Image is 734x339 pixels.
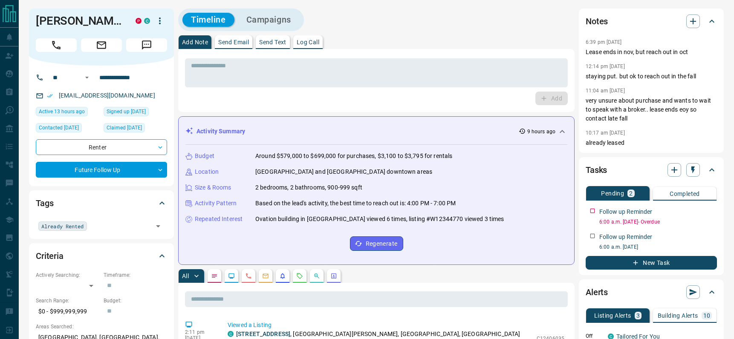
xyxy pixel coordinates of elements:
[586,160,717,180] div: Tasks
[185,124,567,139] div: Activity Summary9 hours ago
[259,39,286,45] p: Send Text
[350,236,403,251] button: Regenerate
[586,130,625,136] p: 10:17 am [DATE]
[182,273,189,279] p: All
[195,215,243,224] p: Repeated Interest
[126,38,167,52] span: Message
[255,215,504,224] p: Ovation building in [GEOGRAPHIC_DATA] viewed 6 times, listing #W12344770 viewed 3 times
[81,38,122,52] span: Email
[36,323,167,330] p: Areas Searched:
[586,88,625,94] p: 11:04 am [DATE]
[255,152,452,161] p: Around $579,000 to $699,000 for purchases, $3,100 to $3,795 for rentals
[228,321,564,330] p: Viewed a Listing
[586,48,717,57] p: Lease ends in nov, but reach out in oct
[586,138,717,147] p: already leased
[599,243,717,251] p: 6:00 a.m. [DATE]
[586,63,625,69] p: 12:14 pm [DATE]
[586,256,717,270] button: New Task
[297,39,319,45] p: Log Call
[586,285,608,299] h2: Alerts
[36,246,167,266] div: Criteria
[330,273,337,279] svg: Agent Actions
[197,127,245,136] p: Activity Summary
[144,18,150,24] div: condos.ca
[255,199,456,208] p: Based on the lead's activity, the best time to reach out is: 4:00 PM - 7:00 PM
[228,273,235,279] svg: Lead Browsing Activity
[599,207,652,216] p: Follow up Reminder
[599,218,717,226] p: 6:00 a.m. [DATE] - Overdue
[211,273,218,279] svg: Notes
[238,13,300,27] button: Campaigns
[586,14,608,28] h2: Notes
[36,14,123,28] h1: [PERSON_NAME]
[218,39,249,45] p: Send Email
[39,107,85,116] span: Active 13 hours ago
[185,329,215,335] p: 2:11 pm
[279,273,286,279] svg: Listing Alerts
[152,220,164,232] button: Open
[36,196,53,210] h2: Tags
[313,273,320,279] svg: Opportunities
[104,123,167,135] div: Sat Jan 06 2024
[262,273,269,279] svg: Emails
[104,271,167,279] p: Timeframe:
[36,297,99,305] p: Search Range:
[104,297,167,305] p: Budget:
[195,167,219,176] p: Location
[36,107,99,119] div: Mon Sep 15 2025
[255,167,432,176] p: [GEOGRAPHIC_DATA] and [GEOGRAPHIC_DATA] downtown areas
[586,72,717,81] p: staying put. but ok to reach out in the fall
[136,18,142,24] div: property.ca
[107,124,142,132] span: Claimed [DATE]
[636,313,640,319] p: 3
[586,96,717,123] p: very unsure about purchase and wants to wait to speak with a broker.. lease ends eoy so contact l...
[236,330,290,337] a: [STREET_ADDRESS]
[36,305,99,319] p: $0 - $999,999,999
[629,190,633,196] p: 2
[599,233,652,241] p: Follow up Reminder
[36,38,77,52] span: Call
[36,123,99,135] div: Mon Sep 15 2025
[703,313,711,319] p: 10
[236,330,520,339] p: , [GEOGRAPHIC_DATA][PERSON_NAME], [GEOGRAPHIC_DATA], [GEOGRAPHIC_DATA]
[586,11,717,32] div: Notes
[195,199,237,208] p: Activity Pattern
[245,273,252,279] svg: Calls
[586,163,607,177] h2: Tasks
[36,162,167,178] div: Future Follow Up
[104,107,167,119] div: Wed Apr 07 2021
[182,39,208,45] p: Add Note
[36,271,99,279] p: Actively Searching:
[296,273,303,279] svg: Requests
[586,39,622,45] p: 6:39 pm [DATE]
[36,139,167,155] div: Renter
[41,222,84,230] span: Already Rented
[195,183,231,192] p: Size & Rooms
[658,313,698,319] p: Building Alerts
[39,124,79,132] span: Contacted [DATE]
[182,13,234,27] button: Timeline
[82,72,92,83] button: Open
[594,313,631,319] p: Listing Alerts
[228,331,234,337] div: condos.ca
[601,190,624,196] p: Pending
[36,249,64,263] h2: Criteria
[586,282,717,302] div: Alerts
[195,152,214,161] p: Budget
[255,183,362,192] p: 2 bedrooms, 2 bathrooms, 900-999 sqft
[47,93,53,99] svg: Email Verified
[107,107,146,116] span: Signed up [DATE]
[59,92,155,99] a: [EMAIL_ADDRESS][DOMAIN_NAME]
[670,191,700,197] p: Completed
[527,128,555,135] p: 9 hours ago
[36,193,167,213] div: Tags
